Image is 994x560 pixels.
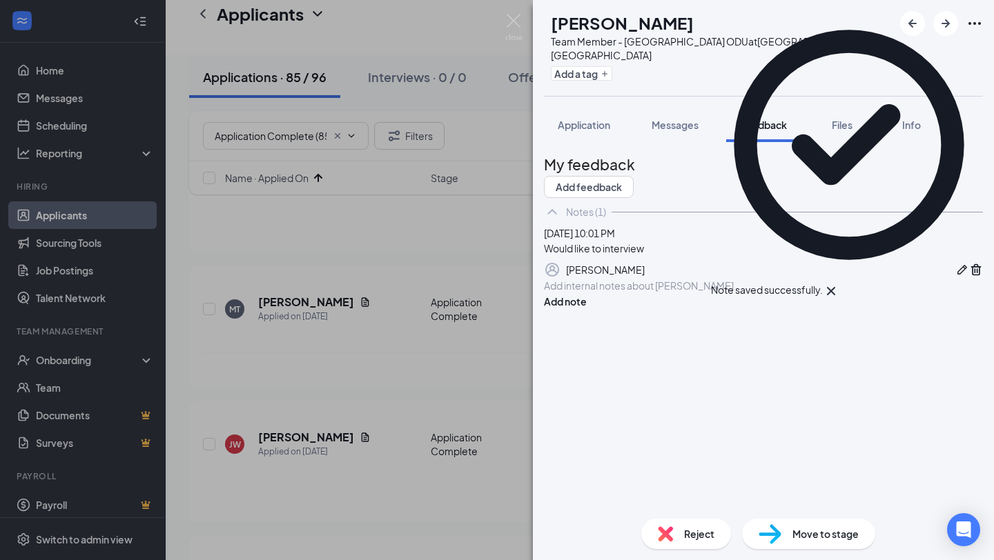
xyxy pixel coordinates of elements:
[711,283,823,299] div: Note saved successfully.
[544,176,634,198] button: Add feedback
[551,11,694,34] h1: [PERSON_NAME]
[544,227,615,239] span: [DATE] 10:01 PM
[558,119,610,131] span: Application
[566,205,606,219] div: Notes (1)
[544,203,561,220] svg: ChevronUp
[544,241,983,256] div: Would like to interview
[551,34,893,62] div: Team Member - [GEOGRAPHIC_DATA] ODU at [GEOGRAPHIC_DATA] [GEOGRAPHIC_DATA]
[792,526,859,541] span: Move to stage
[544,153,983,176] h2: My feedback
[947,513,980,546] div: Open Intercom Messenger
[566,262,645,277] div: [PERSON_NAME]
[652,119,699,131] span: Messages
[551,66,612,81] button: PlusAdd a tag
[544,294,587,309] button: Add note
[544,261,561,278] svg: Profile
[823,283,839,299] svg: Cross
[711,7,987,283] svg: CheckmarkCircle
[684,526,714,541] span: Reject
[601,70,609,78] svg: Plus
